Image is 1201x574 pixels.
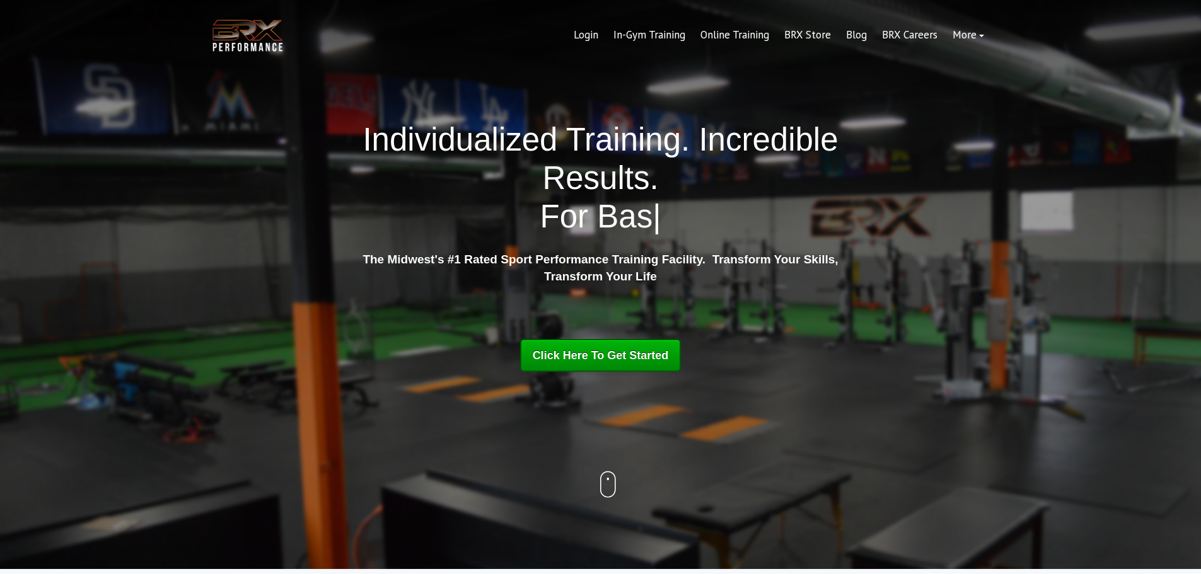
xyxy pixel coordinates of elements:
[566,20,992,50] div: Navigation Menu
[210,16,286,55] img: BRX Transparent Logo-2
[945,20,992,50] a: More
[533,349,669,362] span: Click Here To Get Started
[540,198,653,234] span: For Bas
[358,120,844,236] h1: Individualized Training. Incredible Results.
[606,20,693,50] a: In-Gym Training
[874,20,945,50] a: BRX Careers
[653,198,661,234] span: |
[693,20,777,50] a: Online Training
[777,20,838,50] a: BRX Store
[363,253,838,283] strong: The Midwest's #1 Rated Sport Performance Training Facility. Transform Your Skills, Transform Your...
[838,20,874,50] a: Blog
[566,20,606,50] a: Login
[520,339,682,372] a: Click Here To Get Started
